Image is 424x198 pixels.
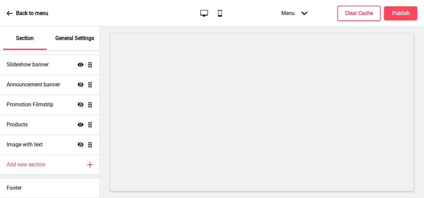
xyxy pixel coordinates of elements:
button: Clear Cache [337,6,381,21]
p: Section [16,35,34,42]
a: Back to menu [7,4,48,22]
h4: Clear Cache [345,10,373,17]
p: Back to menu [16,10,48,17]
h4: Add new section [7,161,45,168]
h4: Products [7,121,28,128]
h4: Promotion Filmstrip [7,101,53,108]
h4: Footer [7,184,22,192]
h4: Slideshow banner [7,61,49,68]
h4: Announcement banner [7,81,60,88]
button: Publish [384,6,417,20]
p: General Settings [55,35,94,42]
h4: Image with text [7,141,43,148]
div: Menu [275,3,314,23]
h4: Publish [392,10,410,17]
